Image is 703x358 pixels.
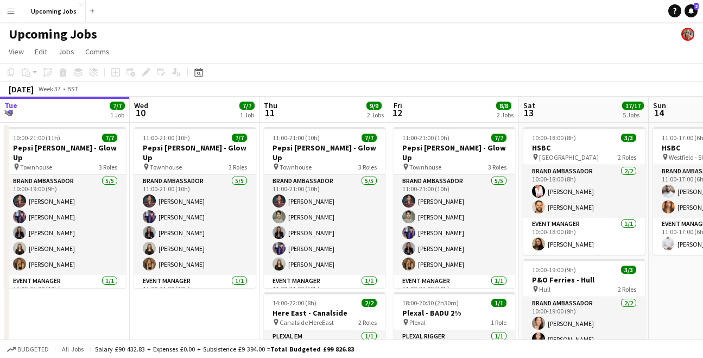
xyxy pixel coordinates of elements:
[280,163,312,171] span: Townhouse
[270,345,354,353] span: Total Budgeted £99 826.83
[9,26,97,42] h1: Upcoming Jobs
[651,106,666,119] span: 14
[392,106,402,119] span: 12
[4,45,28,59] a: View
[394,127,515,288] app-job-card: 11:00-21:00 (10h)7/7Pepsi [PERSON_NAME] - Glow Up Townhouse3 RolesBrand Ambassador5/511:00-21:00 ...
[618,153,636,161] span: 2 Roles
[273,134,320,142] span: 11:00-21:00 (10h)
[4,127,126,288] app-job-card: 10:00-21:00 (11h)7/7Pepsi [PERSON_NAME] - Glow Up Townhouse3 RolesBrand Ambassador5/510:00-19:00 ...
[264,127,385,288] app-job-card: 11:00-21:00 (10h)7/7Pepsi [PERSON_NAME] - Glow Up Townhouse3 RolesBrand Ambassador5/511:00-21:00 ...
[85,47,110,56] span: Comms
[264,175,385,275] app-card-role: Brand Ambassador5/511:00-21:00 (10h)[PERSON_NAME][PERSON_NAME][PERSON_NAME][PERSON_NAME][PERSON_N...
[240,111,254,119] div: 1 Job
[497,111,514,119] div: 2 Jobs
[539,285,550,293] span: Hull
[232,134,247,142] span: 7/7
[491,299,506,307] span: 1/1
[239,102,255,110] span: 7/7
[30,45,52,59] a: Edit
[60,345,86,353] span: All jobs
[523,143,645,153] h3: HSBC
[22,1,86,22] button: Upcoming Jobs
[523,275,645,285] h3: P&O Ferries - Hull
[110,111,124,119] div: 1 Job
[362,134,377,142] span: 7/7
[491,318,506,326] span: 1 Role
[402,134,449,142] span: 11:00-21:00 (10h)
[4,143,126,162] h3: Pepsi [PERSON_NAME] - Glow Up
[54,45,79,59] a: Jobs
[402,299,459,307] span: 18:00-20:30 (2h30m)
[523,101,535,110] span: Sat
[264,101,277,110] span: Thu
[523,297,645,350] app-card-role: Brand Ambassador2/210:00-19:00 (9h)[PERSON_NAME][PERSON_NAME]
[3,106,17,119] span: 9
[491,134,506,142] span: 7/7
[81,45,114,59] a: Comms
[264,308,385,318] h3: Here East - Canalside
[409,318,426,326] span: Plexal
[358,163,377,171] span: 3 Roles
[622,102,644,110] span: 17/17
[532,134,576,142] span: 10:00-18:00 (8h)
[394,143,515,162] h3: Pepsi [PERSON_NAME] - Glow Up
[262,106,277,119] span: 11
[4,101,17,110] span: Tue
[694,3,699,10] span: 2
[273,299,316,307] span: 14:00-22:00 (8h)
[67,85,78,93] div: BST
[488,163,506,171] span: 3 Roles
[264,143,385,162] h3: Pepsi [PERSON_NAME] - Glow Up
[362,299,377,307] span: 2/2
[618,285,636,293] span: 2 Roles
[95,345,354,353] div: Salary £90 432.83 + Expenses £0.00 + Subsistence £9 394.00 =
[280,318,334,326] span: Canalside HereEast
[409,163,441,171] span: Townhouse
[35,47,47,56] span: Edit
[621,134,636,142] span: 3/3
[496,102,511,110] span: 8/8
[394,175,515,275] app-card-role: Brand Ambassador5/511:00-21:00 (10h)[PERSON_NAME][PERSON_NAME][PERSON_NAME][PERSON_NAME][PERSON_N...
[36,85,63,93] span: Week 37
[134,101,148,110] span: Wed
[4,275,126,312] app-card-role: Event Manager1/111:00-21:00 (10h)
[150,163,182,171] span: Townhouse
[17,346,49,353] span: Budgeted
[264,275,385,312] app-card-role: Event Manager1/111:00-21:00 (10h)
[58,47,74,56] span: Jobs
[394,275,515,312] app-card-role: Event Manager1/111:00-21:00 (10h)
[366,102,382,110] span: 9/9
[358,318,377,326] span: 2 Roles
[5,343,50,355] button: Budgeted
[134,175,256,275] app-card-role: Brand Ambassador5/511:00-21:00 (10h)[PERSON_NAME][PERSON_NAME][PERSON_NAME][PERSON_NAME][PERSON_N...
[623,111,643,119] div: 5 Jobs
[99,163,117,171] span: 3 Roles
[20,163,52,171] span: Townhouse
[539,153,599,161] span: [GEOGRAPHIC_DATA]
[102,134,117,142] span: 7/7
[621,266,636,274] span: 3/3
[367,111,384,119] div: 2 Jobs
[134,143,256,162] h3: Pepsi [PERSON_NAME] - Glow Up
[523,165,645,218] app-card-role: Brand Ambassador2/210:00-18:00 (8h)[PERSON_NAME][PERSON_NAME]
[522,106,535,119] span: 13
[523,127,645,255] app-job-card: 10:00-18:00 (8h)3/3HSBC [GEOGRAPHIC_DATA]2 RolesBrand Ambassador2/210:00-18:00 (8h)[PERSON_NAME][...
[110,102,125,110] span: 7/7
[9,47,24,56] span: View
[9,84,34,95] div: [DATE]
[134,275,256,312] app-card-role: Event Manager1/111:00-21:00 (10h)
[143,134,190,142] span: 11:00-21:00 (10h)
[13,134,60,142] span: 10:00-21:00 (11h)
[132,106,148,119] span: 10
[523,218,645,255] app-card-role: Event Manager1/110:00-18:00 (8h)[PERSON_NAME]
[532,266,576,274] span: 10:00-19:00 (9h)
[653,101,666,110] span: Sun
[394,308,515,318] h3: Plexal - BADU 2%
[134,127,256,288] app-job-card: 11:00-21:00 (10h)7/7Pepsi [PERSON_NAME] - Glow Up Townhouse3 RolesBrand Ambassador5/511:00-21:00 ...
[4,175,126,275] app-card-role: Brand Ambassador5/510:00-19:00 (9h)[PERSON_NAME][PERSON_NAME][PERSON_NAME][PERSON_NAME][PERSON_NAME]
